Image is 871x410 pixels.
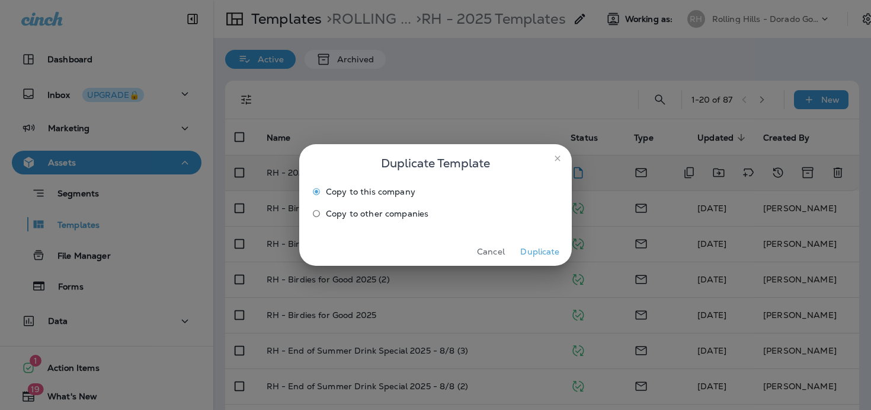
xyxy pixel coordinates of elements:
span: Copy to other companies [326,209,428,218]
button: Cancel [469,243,513,261]
span: Copy to this company [326,187,415,196]
button: close [548,149,567,168]
span: Duplicate Template [381,154,490,173]
button: Duplicate [518,243,562,261]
